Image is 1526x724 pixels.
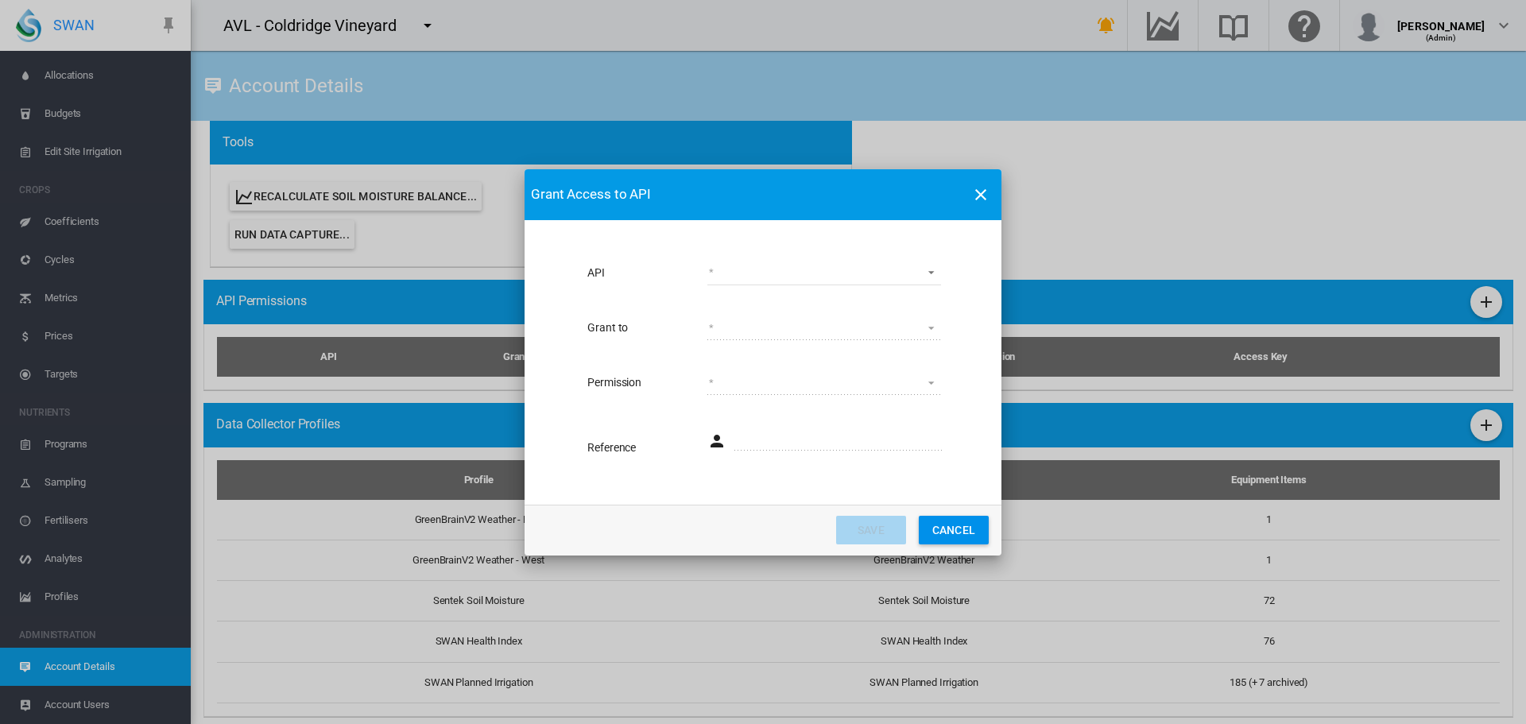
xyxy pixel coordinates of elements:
label: Permission [587,375,706,391]
label: API [587,265,706,281]
md-icon: icon-close [971,185,990,204]
button: icon-close [965,179,997,211]
button: Save [836,516,906,544]
md-icon: icon-account [707,432,726,451]
span: Grant Access to API [531,185,960,204]
label: Grant to [587,320,706,336]
md-dialog: API Grant ... [525,169,1001,556]
label: Reference [587,440,706,456]
button: Cancel [919,516,989,544]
